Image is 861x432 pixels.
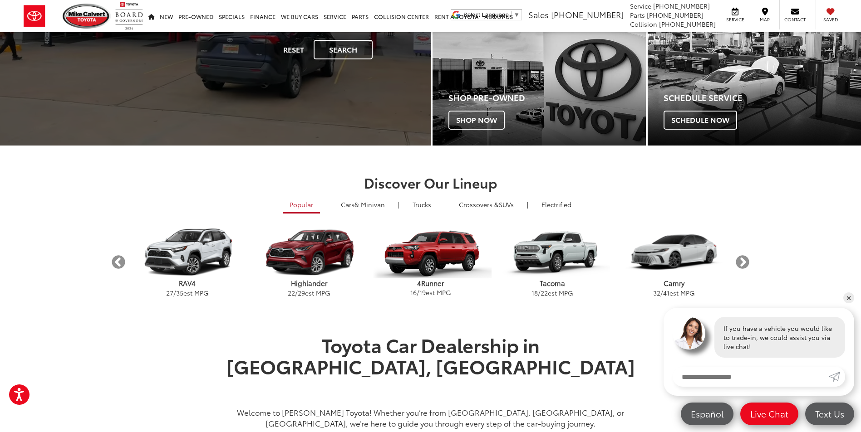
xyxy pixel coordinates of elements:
[111,254,127,270] button: Previous
[334,197,392,212] a: Cars
[492,278,613,288] p: Tacoma
[494,228,610,277] img: Toyota Tacoma
[176,288,183,297] span: 35
[111,220,751,305] aside: carousel
[324,200,330,209] li: |
[531,288,538,297] span: 18
[129,228,245,277] img: Toyota RAV4
[448,93,646,102] h4: Shop Pre-Owned
[127,278,248,288] p: RAV4
[659,19,716,29] span: [PHONE_NUMBER]
[681,403,733,425] a: Español
[714,317,845,358] div: If you have a vehicle you would like to trade-in, we could assist you via live chat!
[663,288,669,297] span: 41
[298,288,305,297] span: 29
[525,200,531,209] li: |
[616,228,732,277] img: Toyota Camry
[370,288,492,297] p: / est MPG
[452,197,521,212] a: SUVs
[528,9,549,20] span: Sales
[613,288,735,297] p: / est MPG
[459,200,499,209] span: Crossovers &
[664,111,737,130] span: Schedule Now
[410,288,417,297] span: 16
[419,288,426,297] span: 19
[613,278,735,288] p: Camry
[673,317,705,349] img: Agent profile photo
[63,4,111,29] img: Mike Calvert Toyota
[276,40,312,59] button: Reset
[647,10,704,19] span: [PHONE_NUMBER]
[821,16,841,23] span: Saved
[811,408,849,419] span: Text Us
[111,175,751,190] h2: Discover Our Lineup
[630,1,651,10] span: Service
[127,288,248,297] p: / est MPG
[551,9,624,20] span: [PHONE_NUMBER]
[653,288,660,297] span: 32
[396,200,402,209] li: |
[805,403,854,425] a: Text Us
[220,334,642,397] h1: Toyota Car Dealership in [GEOGRAPHIC_DATA], [GEOGRAPHIC_DATA]
[630,10,645,19] span: Parts
[354,200,385,209] span: & Minivan
[740,403,798,425] a: Live Chat
[442,200,448,209] li: |
[514,11,520,18] span: ▼
[829,367,845,387] a: Submit
[248,288,370,297] p: / est MPG
[288,288,295,297] span: 22
[166,288,173,297] span: 27
[746,408,793,419] span: Live Chat
[725,16,745,23] span: Service
[283,197,320,214] a: Popular
[686,408,728,419] span: Español
[735,254,751,270] button: Next
[370,227,492,278] img: Toyota 4Runner
[248,278,370,288] p: Highlander
[370,278,492,288] p: 4Runner
[406,197,438,212] a: Trucks
[630,19,657,29] span: Collision
[220,407,642,428] p: Welcome to [PERSON_NAME] Toyota! Whether you’re from [GEOGRAPHIC_DATA], [GEOGRAPHIC_DATA], or [GE...
[251,228,367,277] img: Toyota Highlander
[541,288,548,297] span: 22
[664,93,861,102] h4: Schedule Service
[653,1,710,10] span: [PHONE_NUMBER]
[448,111,505,130] span: Shop Now
[492,288,613,297] p: / est MPG
[784,16,806,23] span: Contact
[673,367,829,387] input: Enter your message
[314,40,373,59] button: Search
[755,16,775,23] span: Map
[535,197,578,212] a: Electrified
